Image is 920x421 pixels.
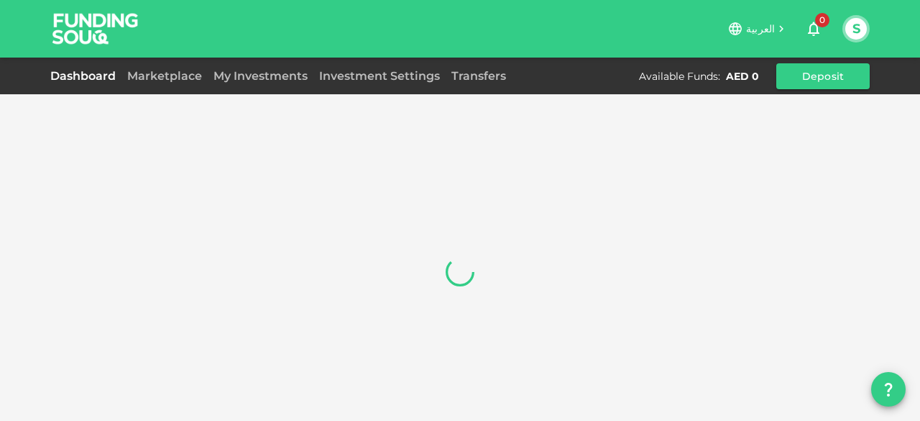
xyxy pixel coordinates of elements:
[776,63,870,89] button: Deposit
[815,13,829,27] span: 0
[313,69,446,83] a: Investment Settings
[208,69,313,83] a: My Investments
[121,69,208,83] a: Marketplace
[446,69,512,83] a: Transfers
[799,14,828,43] button: 0
[871,372,906,407] button: question
[50,69,121,83] a: Dashboard
[726,69,759,83] div: AED 0
[746,22,775,35] span: العربية
[639,69,720,83] div: Available Funds :
[845,18,867,40] button: S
